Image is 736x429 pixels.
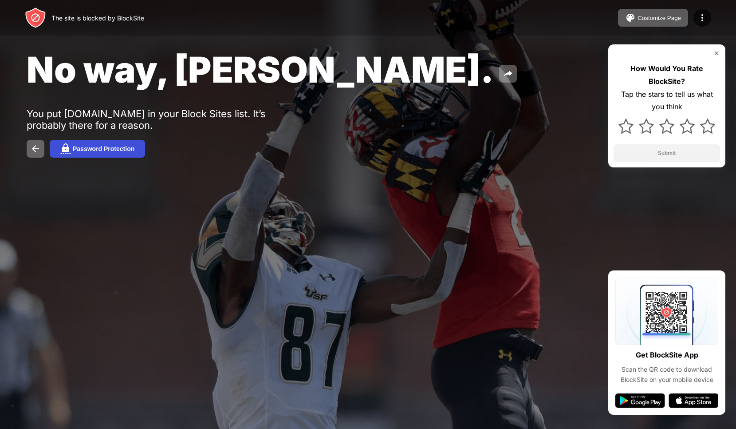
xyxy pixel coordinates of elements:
[639,119,654,134] img: star.svg
[618,9,688,27] button: Customize Page
[27,108,301,131] div: You put [DOMAIN_NAME] in your Block Sites list. It’s probably there for a reason.
[625,12,636,23] img: pallet.svg
[618,119,634,134] img: star.svg
[30,143,41,154] img: back.svg
[638,15,681,21] div: Customize Page
[50,140,145,158] button: Password Protection
[25,7,46,28] img: header-logo.svg
[503,68,513,79] img: share.svg
[636,349,698,361] div: Get BlockSite App
[700,119,715,134] img: star.svg
[60,143,71,154] img: password.svg
[614,88,720,114] div: Tap the stars to tell us what you think
[697,12,708,23] img: menu-icon.svg
[659,119,674,134] img: star.svg
[615,393,665,408] img: google-play.svg
[615,365,718,385] div: Scan the QR code to download BlockSite on your mobile device
[614,144,720,162] button: Submit
[713,50,720,57] img: rate-us-close.svg
[27,48,494,91] span: No way, [PERSON_NAME].
[614,62,720,88] div: How Would You Rate BlockSite?
[73,145,134,152] div: Password Protection
[680,119,695,134] img: star.svg
[669,393,718,408] img: app-store.svg
[51,14,144,22] div: The site is blocked by BlockSite
[615,278,718,345] img: qrcode.svg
